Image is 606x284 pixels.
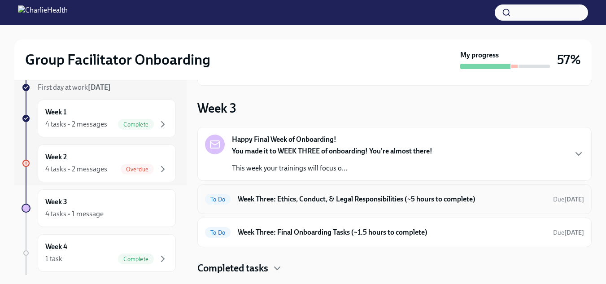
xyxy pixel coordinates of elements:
span: Due [553,229,584,236]
span: To Do [205,229,231,236]
div: Completed tasks [197,262,592,275]
a: To DoWeek Three: Ethics, Conduct, & Legal Responsibilities (~5 hours to complete)Due[DATE] [205,192,584,206]
span: Overdue [121,166,154,173]
h6: Week 1 [45,107,66,117]
h6: Week Three: Final Onboarding Tasks (~1.5 hours to complete) [238,227,546,237]
span: Complete [118,121,154,128]
img: CharlieHealth [18,5,68,20]
span: Complete [118,256,154,262]
div: 4 tasks • 2 messages [45,119,107,129]
h6: Week 3 [45,197,67,207]
a: To DoWeek Three: Final Onboarding Tasks (~1.5 hours to complete)Due[DATE] [205,225,584,240]
span: First day at work [38,83,111,92]
span: September 21st, 2025 10:00 [553,228,584,237]
a: Week 34 tasks • 1 message [22,189,176,227]
h6: Week Three: Ethics, Conduct, & Legal Responsibilities (~5 hours to complete) [238,194,546,204]
div: 4 tasks • 1 message [45,209,104,219]
span: To Do [205,196,231,203]
p: This week your trainings will focus o... [232,163,432,173]
div: 4 tasks • 2 messages [45,164,107,174]
h3: 57% [557,52,581,68]
strong: My progress [460,50,499,60]
a: Week 24 tasks • 2 messagesOverdue [22,144,176,182]
strong: [DATE] [564,196,584,203]
h2: Group Facilitator Onboarding [25,51,210,69]
span: Due [553,196,584,203]
h6: Week 4 [45,242,67,252]
a: Week 41 taskComplete [22,234,176,272]
h3: Week 3 [197,100,236,116]
strong: [DATE] [564,229,584,236]
a: Week 14 tasks • 2 messagesComplete [22,100,176,137]
strong: You made it to WEEK THREE of onboarding! You're almost there! [232,147,432,155]
strong: [DATE] [88,83,111,92]
h4: Completed tasks [197,262,268,275]
a: First day at work[DATE] [22,83,176,92]
span: September 23rd, 2025 10:00 [553,195,584,204]
strong: Happy Final Week of Onboarding! [232,135,336,144]
h6: Week 2 [45,152,67,162]
div: 1 task [45,254,62,264]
